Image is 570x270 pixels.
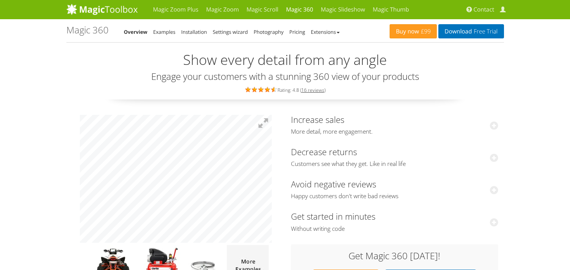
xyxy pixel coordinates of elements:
[254,28,284,35] a: Photography
[472,28,497,35] span: Free Trial
[291,225,498,233] span: Without writing code
[181,28,207,35] a: Installation
[291,146,498,168] a: Decrease returnsCustomers see what they get. Like in real life
[291,192,498,200] span: Happy customers don't write bad reviews
[474,6,494,13] span: Contact
[291,210,498,232] a: Get started in minutesWithout writing code
[301,87,324,93] a: 16 reviews
[438,24,504,38] a: DownloadFree Trial
[66,3,138,15] img: MagicToolbox.com - Image tools for your website
[419,28,431,35] span: £99
[289,28,305,35] a: Pricing
[291,128,498,136] span: More detail, more engagement.
[291,160,498,168] span: Customers see what they get. Like in real life
[66,85,504,94] div: Rating: 4.8 ( )
[291,114,498,136] a: Increase salesMore detail, more engagement.
[124,28,148,35] a: Overview
[213,28,248,35] a: Settings wizard
[311,28,340,35] a: Extensions
[66,25,109,35] h1: Magic 360
[299,251,491,261] h3: Get Magic 360 [DATE]!
[66,71,504,81] h3: Engage your customers with a stunning 360 view of your products
[390,24,437,38] a: Buy now£99
[291,178,498,200] a: Avoid negative reviewsHappy customers don't write bad reviews
[153,28,175,35] a: Examples
[66,52,504,68] h2: Show every detail from any angle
